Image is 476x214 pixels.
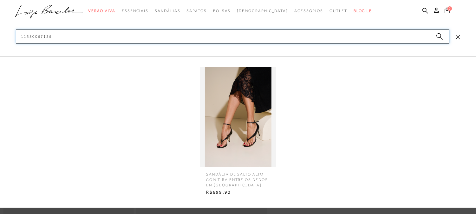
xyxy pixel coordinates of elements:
[199,67,278,197] a: SANDÁLIA DE SALTO ALTO COM TIRA ENTRE OS DEDOS EM COURO PRETO SANDÁLIA DE SALTO ALTO COM TIRA ENT...
[122,5,148,17] a: categoryNavScreenReaderText
[186,9,206,13] span: Sapatos
[237,5,288,17] a: noSubCategoriesText
[88,9,115,13] span: Verão Viva
[329,9,347,13] span: Outlet
[447,6,452,11] span: 0
[155,5,180,17] a: categoryNavScreenReaderText
[294,5,323,17] a: categoryNavScreenReaderText
[237,9,288,13] span: [DEMOGRAPHIC_DATA]
[294,9,323,13] span: Acessórios
[16,30,449,43] input: Buscar.
[213,5,231,17] a: categoryNavScreenReaderText
[329,5,347,17] a: categoryNavScreenReaderText
[202,167,275,188] span: SANDÁLIA DE SALTO ALTO COM TIRA ENTRE OS DEDOS EM [GEOGRAPHIC_DATA]
[354,5,372,17] a: BLOG LB
[202,188,275,197] span: R$699,90
[354,9,372,13] span: BLOG LB
[213,9,231,13] span: Bolsas
[186,5,206,17] a: categoryNavScreenReaderText
[122,9,148,13] span: Essenciais
[443,7,452,16] button: 0
[155,9,180,13] span: Sandálias
[88,5,115,17] a: categoryNavScreenReaderText
[200,67,276,167] img: SANDÁLIA DE SALTO ALTO COM TIRA ENTRE OS DEDOS EM COURO PRETO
